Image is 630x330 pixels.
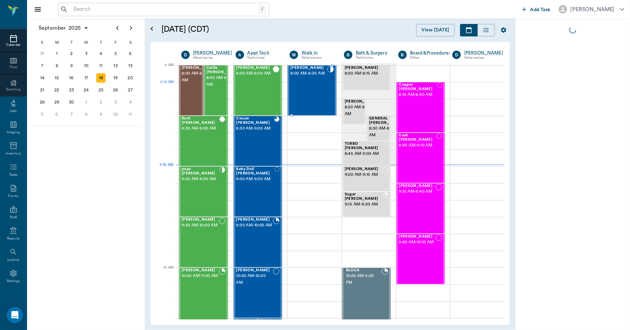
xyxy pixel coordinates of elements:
[126,49,135,58] div: Saturday, September 6, 2025
[342,192,391,217] div: BOOKED, 9:15 AM - 9:30 AM
[399,91,437,98] span: 8:10 AM - 8:40 AM
[236,222,273,229] span: 9:30 AM - 10:00 AM
[67,49,76,58] div: Tuesday, September 2, 2025
[345,150,383,157] span: 8:45 AM - 9:00 AM
[8,194,18,199] div: Forms
[7,130,20,135] div: Imaging
[345,201,383,208] span: 9:15 AM - 9:30 AM
[179,166,228,217] div: CHECKED_IN, 9:00 AM - 9:30 AM
[553,3,630,16] button: [PERSON_NAME]
[111,61,121,71] div: Friday, September 12, 2025
[82,73,91,83] div: Wednesday, September 17, 2025
[96,61,106,71] div: Thursday, September 11, 2025
[236,319,270,323] span: [PERSON_NAME]
[396,183,445,234] div: NOT_CONFIRMED, 9:10 AM - 9:40 AM
[182,176,219,183] span: 9:00 AM - 9:30 AM
[399,239,436,246] span: 9:40 AM - 10:10 AM
[399,142,437,149] span: 8:40 AM - 9:10 AM
[64,37,79,48] div: T
[234,65,283,116] div: CHECKED_OUT, 8:00 AM - 8:30 AM
[7,257,19,263] div: Lookup
[82,49,91,58] div: Wednesday, September 3, 2025
[288,65,337,116] div: CHECKED_IN, 8:00 AM - 8:30 AM
[520,3,553,16] button: Add Task
[52,85,61,95] div: Monday, September 22, 2025
[247,50,280,56] a: Appt Tech
[301,50,334,56] a: Walk In
[82,61,91,71] div: Wednesday, September 10, 2025
[108,37,123,48] div: F
[182,273,219,279] span: 10:00 AM - 11:00 AM
[179,116,228,166] div: CHECKED_OUT, 8:30 AM - 9:00 AM
[126,85,135,95] div: Saturday, September 27, 2025
[369,116,403,125] span: GENERAL [PERSON_NAME]
[67,61,76,71] div: Tuesday, September 9, 2025
[346,268,382,273] span: BLOCK
[111,73,121,83] div: Friday, September 19, 2025
[126,110,135,119] div: Saturday, October 11, 2025
[236,273,273,286] span: 10:00 AM - 10:30 AM
[50,37,64,48] div: M
[181,51,190,59] div: D
[37,85,47,95] div: Sunday, September 21, 2025
[182,218,219,222] span: [PERSON_NAME]
[236,66,273,70] span: [PERSON_NAME]
[148,16,156,42] button: Open calendar
[96,49,106,58] div: Thursday, September 4, 2025
[464,55,503,61] div: Veterinarian
[79,37,94,48] div: W
[37,110,47,119] div: Sunday, October 5, 2025
[396,82,445,133] div: NOT_CONFIRMED, 8:10 AM - 8:40 AM
[247,55,280,61] div: Technician
[369,125,403,139] span: 8:30 AM - 8:45 AM
[345,171,382,178] span: 9:00 AM - 9:15 AM
[182,222,219,229] span: 9:30 AM - 10:00 AM
[37,98,47,107] div: Sunday, September 28, 2025
[236,167,275,176] span: Baby Doll [PERSON_NAME]
[35,37,50,48] div: S
[71,5,259,14] input: Search
[464,50,503,56] a: [PERSON_NAME]
[6,151,21,156] div: Inventory
[234,268,283,318] div: NOT_CONFIRMED, 10:00 AM - 10:30 AM
[234,116,283,166] div: READY_TO_CHECKOUT, 8:30 AM - 9:00 AM
[35,21,92,35] button: September2025
[236,51,244,59] div: A
[111,98,121,107] div: Friday, October 3, 2025
[182,167,219,176] span: pups [PERSON_NAME]
[94,37,108,48] div: T
[571,5,615,13] div: [PERSON_NAME]
[156,62,174,79] div: 8 AM
[290,66,327,70] span: [PERSON_NAME]
[356,50,388,56] a: Bath & Surgery
[156,163,174,180] div: 9 AM
[193,50,232,56] div: [PERSON_NAME]
[156,264,174,281] div: 10 AM
[96,85,106,95] div: Thursday, September 25, 2025
[301,55,334,61] div: Veterinarian
[416,24,455,36] button: View [DATE]
[290,51,298,59] div: W
[193,55,232,61] div: Veterinarian
[366,116,391,141] div: NOT_CONFIRMED, 8:30 AM - 8:45 AM
[399,133,437,142] span: Cash [PERSON_NAME]
[182,70,215,84] span: 8:00 AM - 8:30 AM
[452,51,461,59] div: D
[9,172,18,177] div: Tasks
[96,73,106,83] div: Today, Thursday, September 18, 2025
[126,98,135,107] div: Saturday, October 4, 2025
[342,141,391,166] div: NOT_CONFIRMED, 8:45 AM - 9:00 AM
[399,184,436,188] span: [PERSON_NAME]
[82,98,91,107] div: Wednesday, October 1, 2025
[345,66,382,70] span: [PERSON_NAME]
[111,110,121,119] div: Friday, October 10, 2025
[67,98,76,107] div: Tuesday, September 30, 2025
[345,104,378,117] span: 8:20 AM - 8:35 AM
[52,61,61,71] div: Monday, September 8, 2025
[346,273,382,286] span: 10:00 AM - 5:00 PM
[67,73,76,83] div: Tuesday, September 16, 2025
[96,110,106,119] div: Thursday, October 9, 2025
[7,279,20,284] div: Settings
